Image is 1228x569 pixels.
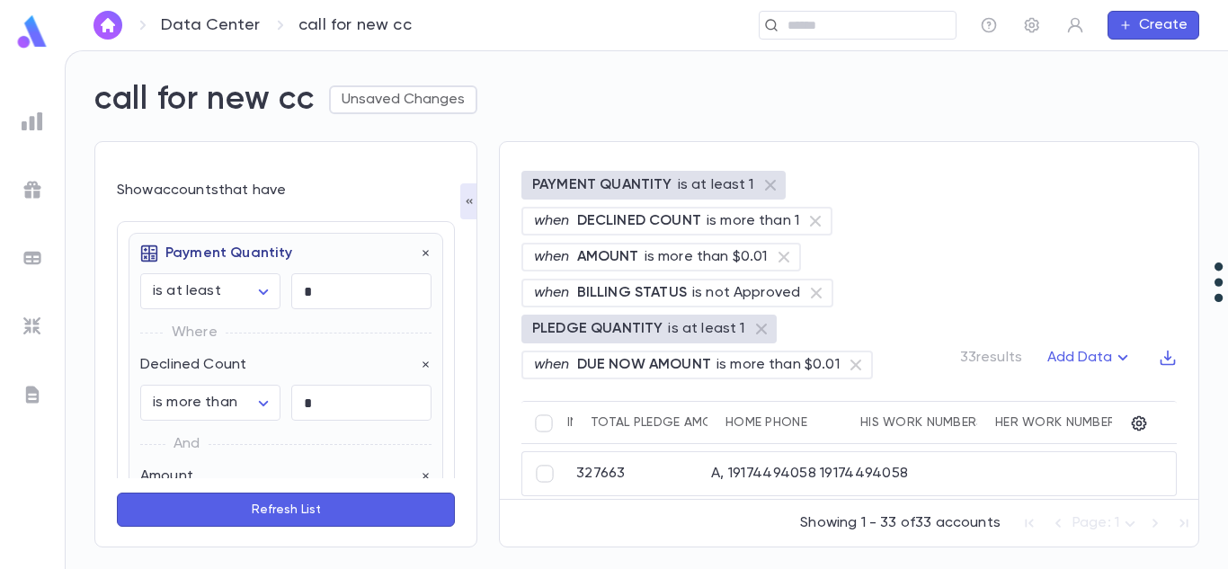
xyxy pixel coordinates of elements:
[725,415,807,430] div: Home Phone
[153,284,221,298] span: is at least
[521,171,786,200] div: PAYMENT QUANTITYis at least 1
[692,284,800,302] p: is not Approved
[1072,510,1141,538] div: Page: 1
[22,111,43,132] img: reports_grey.c525e4749d1bce6a11f5fe2a8de1b229.svg
[97,18,119,32] img: home_white.a664292cf8c1dea59945f0da9f25487c.svg
[117,493,455,527] button: Refresh List
[521,207,832,236] div: whenDECLINED COUNTis more than 1
[1108,11,1199,40] button: Create
[995,415,1123,430] div: Her Work Numbers
[22,384,43,405] img: letters_grey.7941b92b52307dd3b8a917253454ce1c.svg
[129,345,432,374] div: Declined Count
[577,284,687,302] p: BILLING STATUS
[678,176,754,194] p: is at least 1
[534,248,570,266] p: when
[577,248,639,266] p: AMOUNT
[1072,516,1119,530] span: Page: 1
[94,80,315,120] h2: call for new cc
[707,212,799,230] p: is more than 1
[577,212,701,230] p: DECLINED COUNT
[645,248,768,266] p: is more than $0.01
[521,351,873,379] div: whenDUE NOW AMOUNTis more than $0.01
[161,15,260,35] a: Data Center
[329,85,477,114] button: Unsaved Changes
[800,514,1001,532] p: Showing 1 - 33 of 33 accounts
[534,356,570,374] p: when
[153,396,237,410] span: is more than
[532,176,672,194] p: PAYMENT QUANTITY
[172,320,218,345] p: Where
[1037,343,1144,372] button: Add Data
[534,284,570,302] p: when
[716,356,840,374] p: is more than $0.01
[14,14,50,49] img: logo
[702,452,972,495] div: A, 19174494058 19174494058
[22,316,43,337] img: imports_grey.530a8a0e642e233f2baf0ef88e8c9fcb.svg
[140,244,293,262] p: Payment Quantity
[860,415,983,430] div: His Work Numbers
[521,315,777,343] div: PLEDGE QUANTITYis at least 1
[591,415,824,430] div: Total Pledge Amount (Donations)
[521,279,833,307] div: whenBILLING STATUSis not Approved
[298,15,412,35] p: call for new cc
[22,247,43,269] img: batches_grey.339ca447c9d9533ef1741baa751efc33.svg
[534,212,570,230] p: when
[960,349,1022,367] p: 33 results
[577,356,711,374] p: DUE NOW AMOUNT
[129,457,432,485] div: Amount
[174,431,200,457] p: And
[668,320,744,338] p: is at least 1
[117,182,455,200] div: Show accounts that have
[140,386,280,421] div: is more than
[567,452,702,495] div: 327663
[521,243,801,271] div: whenAMOUNTis more than $0.01
[532,320,663,338] p: PLEDGE QUANTITY
[140,274,280,309] div: is at least
[22,179,43,200] img: campaigns_grey.99e729a5f7ee94e3726e6486bddda8f1.svg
